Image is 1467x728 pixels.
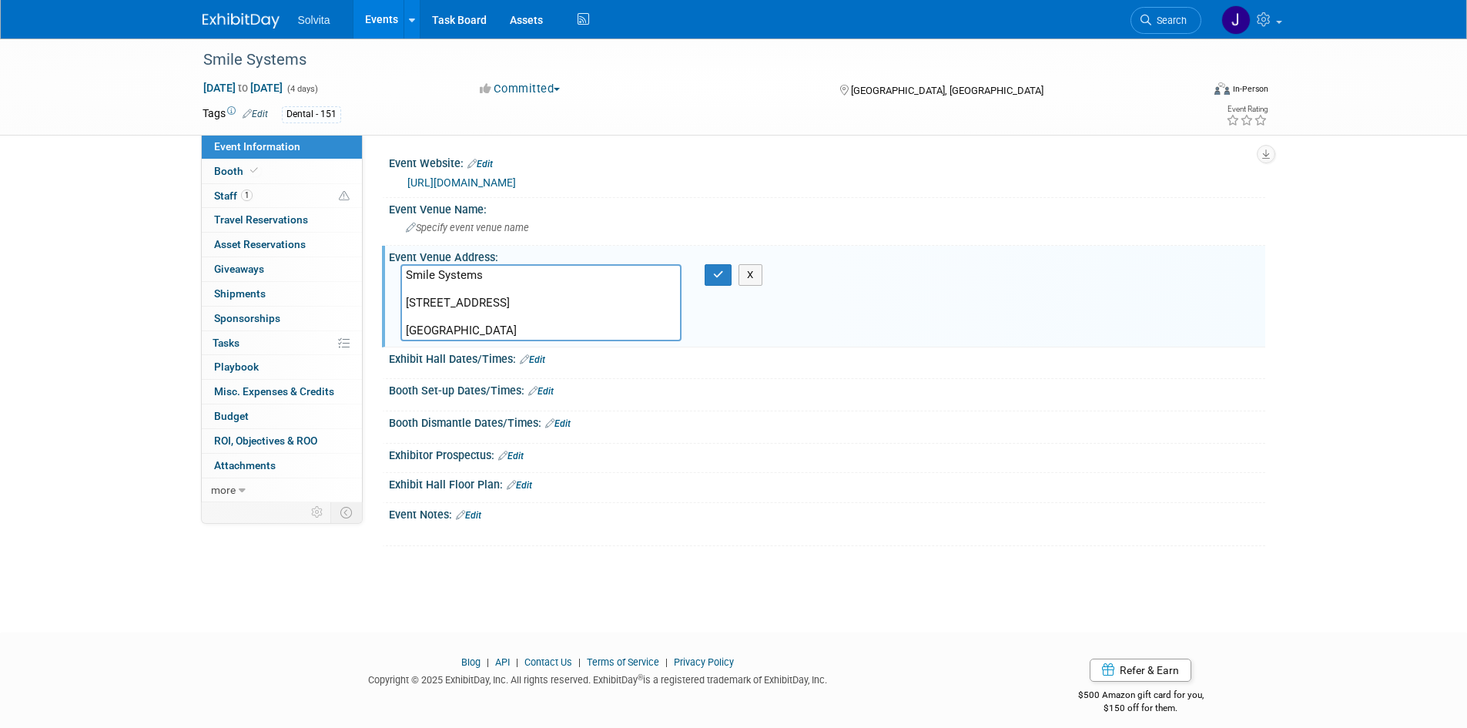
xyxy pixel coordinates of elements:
img: Josh Richardson [1221,5,1251,35]
a: Tasks [202,331,362,355]
button: Committed [474,81,566,97]
span: Solvita [298,14,330,26]
span: | [483,656,493,668]
a: more [202,478,362,502]
div: Copyright © 2025 ExhibitDay, Inc. All rights reserved. ExhibitDay is a registered trademark of Ex... [203,669,994,687]
td: Personalize Event Tab Strip [304,502,331,522]
span: Asset Reservations [214,238,306,250]
a: Event Information [202,135,362,159]
div: Exhibit Hall Floor Plan: [389,473,1265,493]
td: Toggle Event Tabs [330,502,362,522]
img: Format-Inperson.png [1214,82,1230,95]
span: | [574,656,584,668]
a: Staff1 [202,184,362,208]
div: $500 Amazon gift card for you, [1017,679,1265,714]
a: Terms of Service [587,656,659,668]
a: Misc. Expenses & Credits [202,380,362,404]
span: Attachments [214,459,276,471]
span: Misc. Expenses & Credits [214,385,334,398]
div: Smile Systems [198,46,1178,74]
a: Privacy Policy [674,656,734,668]
i: Booth reservation complete [250,166,258,175]
div: Event Format [1110,80,1269,103]
div: In-Person [1232,83,1268,95]
span: Playbook [214,361,259,373]
span: Specify event venue name [406,222,529,233]
a: Edit [467,159,493,169]
a: Travel Reservations [202,208,362,232]
a: Giveaways [202,257,362,281]
a: Edit [456,510,481,521]
a: Booth [202,159,362,183]
a: Contact Us [524,656,572,668]
span: ROI, Objectives & ROO [214,434,317,447]
a: ROI, Objectives & ROO [202,429,362,453]
div: Exhibit Hall Dates/Times: [389,347,1265,367]
div: Exhibitor Prospectus: [389,444,1265,464]
span: [GEOGRAPHIC_DATA], [GEOGRAPHIC_DATA] [851,85,1043,96]
span: to [236,82,250,94]
div: Event Notes: [389,503,1265,523]
span: (4 days) [286,84,318,94]
span: Giveaways [214,263,264,275]
span: | [512,656,522,668]
span: more [211,484,236,496]
a: Edit [498,451,524,461]
span: Shipments [214,287,266,300]
a: Edit [528,386,554,397]
span: Budget [214,410,249,422]
span: [DATE] [DATE] [203,81,283,95]
span: 1 [241,190,253,201]
div: Event Website: [389,152,1265,172]
span: Event Information [214,140,300,153]
a: Budget [202,404,362,428]
span: Staff [214,190,253,202]
a: Attachments [202,454,362,478]
span: Booth [214,165,261,177]
a: Shipments [202,282,362,306]
a: [URL][DOMAIN_NAME] [407,176,516,189]
span: Travel Reservations [214,213,308,226]
a: Edit [520,354,545,365]
span: Tasks [213,337,239,349]
div: Event Rating [1226,106,1268,113]
div: Event Venue Address: [389,246,1265,265]
a: Refer & Earn [1090,659,1191,682]
div: $150 off for them. [1017,702,1265,715]
span: Sponsorships [214,312,280,324]
span: | [661,656,672,668]
a: Edit [545,418,571,429]
a: API [495,656,510,668]
div: Dental - 151 [282,106,341,122]
a: Sponsorships [202,307,362,330]
td: Tags [203,106,268,123]
sup: ® [638,673,643,682]
img: ExhibitDay [203,13,280,29]
span: Potential Scheduling Conflict -- at least one attendee is tagged in another overlapping event. [339,190,350,203]
a: Playbook [202,355,362,379]
a: Asset Reservations [202,233,362,257]
a: Search [1130,7,1201,34]
div: Booth Set-up Dates/Times: [389,379,1265,399]
div: Event Venue Name: [389,198,1265,217]
a: Blog [461,656,481,668]
a: Edit [507,480,532,491]
div: Booth Dismantle Dates/Times: [389,411,1265,431]
span: Search [1151,15,1187,26]
button: X [739,264,762,286]
a: Edit [243,109,268,119]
